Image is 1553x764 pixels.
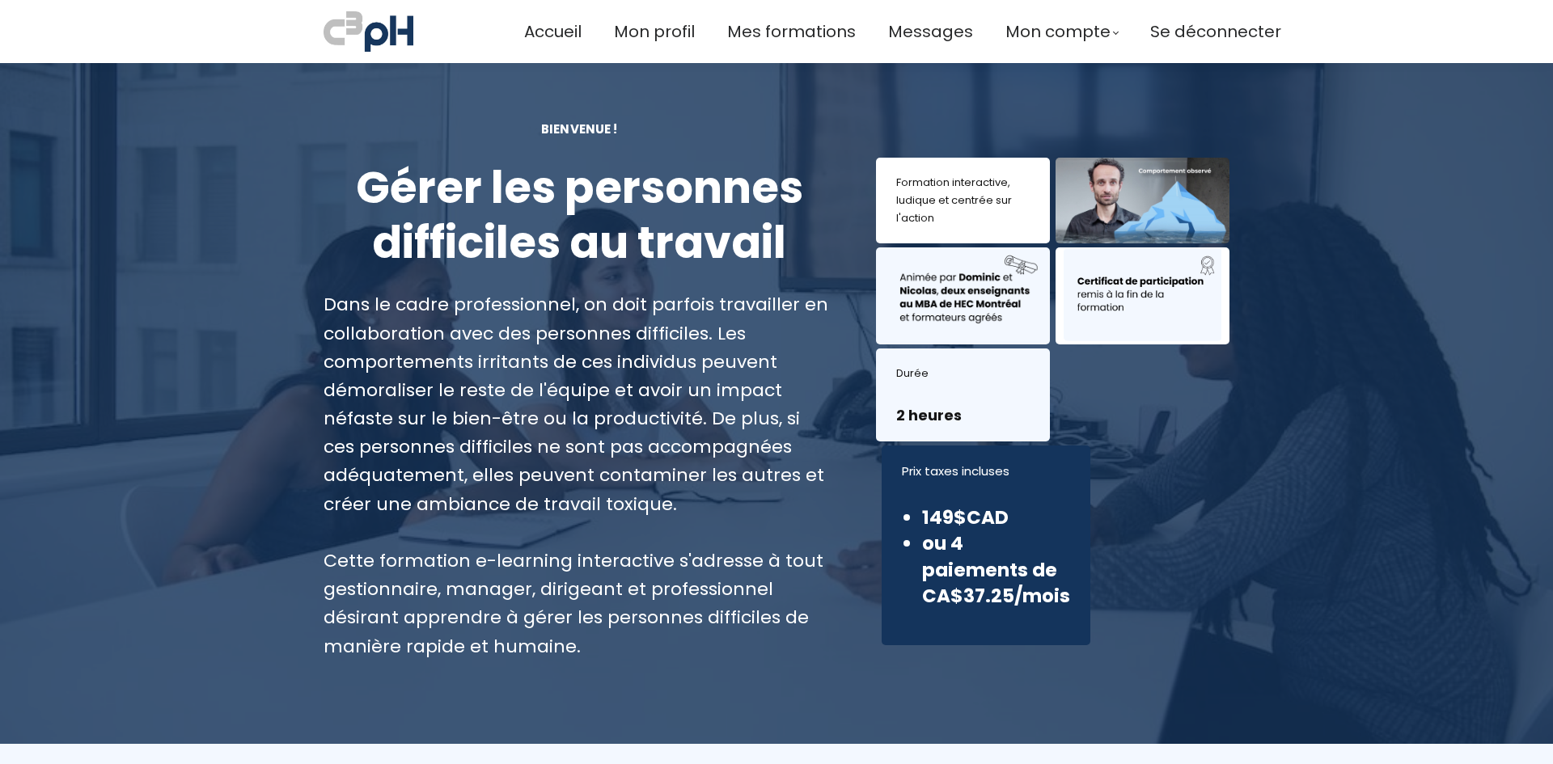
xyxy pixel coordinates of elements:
a: Mes formations [727,19,856,45]
div: Durée [896,365,1030,382]
a: Messages [888,19,973,45]
div: Gérer les personnes difficiles au travail [324,161,836,270]
a: Mon profil [614,19,695,45]
div: BIENVENUE ! [324,120,836,138]
span: Mon compte [1005,19,1111,45]
h3: 2 heures [896,405,1030,425]
div: Prix taxes incluses [902,462,1070,482]
li: 149$CAD [922,504,1070,530]
div: Dans le cadre professionnel, on doit parfois travailler en collaboration avec des personnes diffi... [324,290,836,660]
img: a70bc7685e0efc0bd0b04b3506828469.jpeg [324,8,413,55]
li: ou 4 paiements de CA$37.25/mois [922,530,1070,609]
div: Formation interactive, ludique et centrée sur l'action [896,174,1030,227]
a: Accueil [524,19,582,45]
a: Se déconnecter [1150,19,1281,45]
